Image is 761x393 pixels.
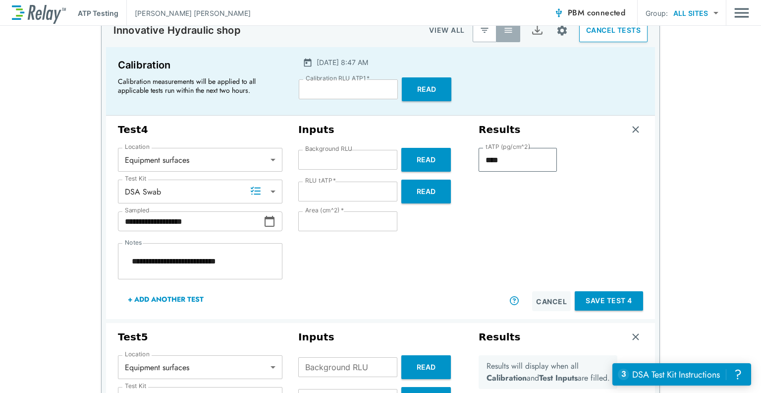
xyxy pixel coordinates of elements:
img: Calender Icon [303,58,313,67]
label: Location [125,143,150,150]
img: Latest [480,25,489,35]
label: Sampled [125,207,150,214]
p: Innovative Hydraulic shop [113,24,241,36]
h3: Results [479,331,521,343]
img: Export Icon [531,24,544,37]
p: VIEW ALL [429,24,465,36]
h3: Inputs [298,124,463,136]
div: Equipment surfaces [118,357,282,377]
h3: Inputs [298,331,463,343]
p: [DATE] 8:47 AM [317,57,368,67]
div: Equipment surfaces [118,150,282,170]
label: Test Kit [125,383,147,390]
p: Calibration [118,57,281,73]
label: Test Kit [125,175,147,182]
img: LuminUltra Relay [12,2,66,24]
input: Choose date, selected date is Sep 20, 2025 [118,211,264,231]
p: [PERSON_NAME] [PERSON_NAME] [135,8,251,18]
label: Background RLU [305,145,352,152]
label: Location [125,351,150,358]
div: DSA Swab [118,182,282,201]
label: Calibration RLU ATP1 [306,75,370,82]
img: Connected Icon [554,8,564,18]
p: ATP Testing [78,8,118,18]
p: Group: [646,8,668,18]
p: Calibration measurements will be applied to all applicable tests run within the next two hours. [118,77,276,95]
button: + Add Another Test [118,287,214,311]
iframe: Resource center [612,363,751,386]
p: Results will display when all and are filled. [487,360,610,384]
span: connected [587,7,626,18]
button: Site setup [549,17,575,44]
button: Export [525,18,549,42]
button: Read [401,355,451,379]
button: Save Test 4 [575,291,643,311]
label: RLU tATP [305,177,336,184]
label: Area (cm^2) [305,207,344,214]
img: Settings Icon [556,24,568,37]
label: tATP (pg/cm^2) [486,143,530,150]
span: PBM [568,6,625,20]
img: Drawer Icon [734,3,749,22]
b: Calibration [487,372,527,384]
button: Cancel [532,291,571,311]
button: PBM connected [550,3,629,23]
b: Test Inputs [539,372,578,384]
button: CANCEL TESTS [579,18,648,42]
img: Remove [631,332,641,342]
button: Read [402,77,451,101]
h3: Test 5 [118,331,282,343]
h3: Test 4 [118,124,282,136]
img: View All [503,25,513,35]
label: Notes [125,239,142,246]
h3: Results [479,124,521,136]
img: Remove [631,125,641,134]
button: Read [401,148,451,172]
button: Main menu [734,3,749,22]
button: Read [401,180,451,203]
